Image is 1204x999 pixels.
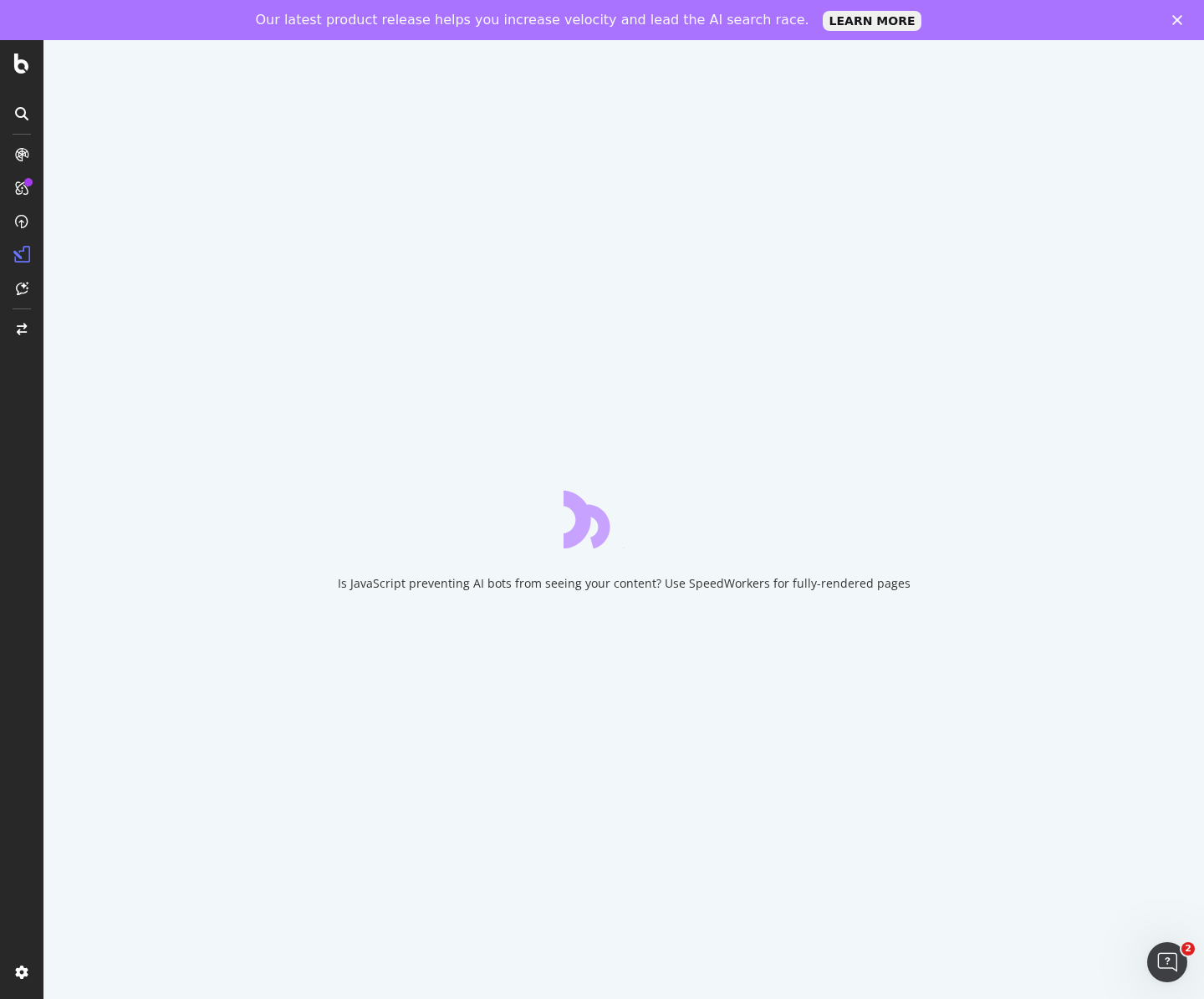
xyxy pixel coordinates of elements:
div: Is JavaScript preventing AI bots from seeing your content? Use SpeedWorkers for fully-rendered pages [338,575,911,592]
div: animation [564,488,684,548]
iframe: Intercom live chat [1147,942,1187,982]
a: LEARN MORE [823,11,922,31]
div: Close [1172,15,1189,25]
div: Our latest product release helps you increase velocity and lead the AI search race. [256,12,809,28]
span: 2 [1181,942,1195,956]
